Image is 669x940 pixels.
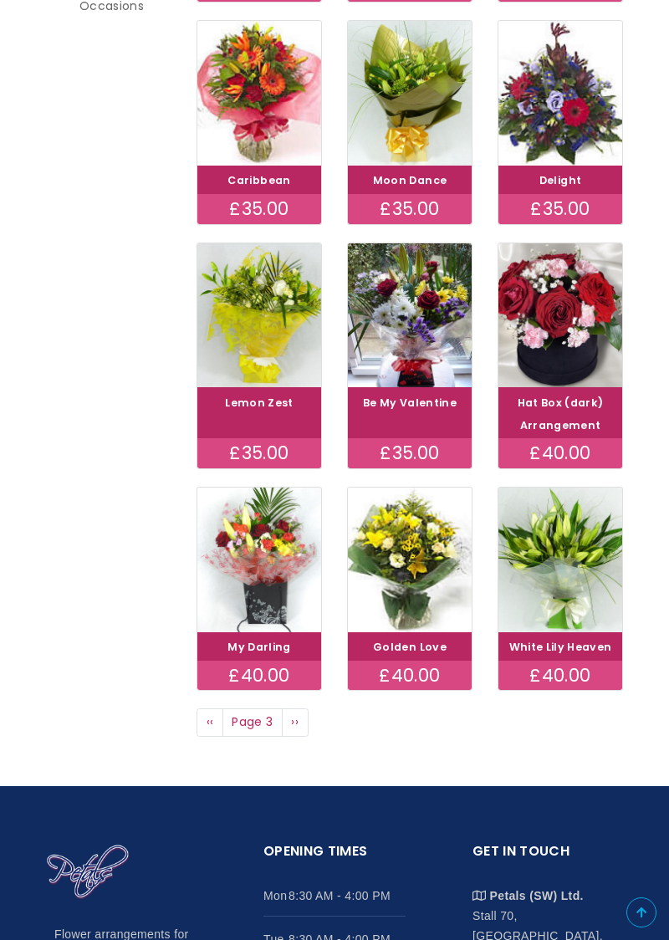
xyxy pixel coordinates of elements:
a: Caribbean [227,173,290,187]
a: Be My Valentine [363,396,457,410]
img: Be My Valentine [348,243,472,388]
img: Home [46,844,130,901]
span: 8:30 AM - 4:00 PM [289,886,406,906]
a: Moon Dance [373,173,447,187]
div: £40.00 [197,661,321,691]
div: £40.00 [498,438,622,468]
a: My Darling [227,640,291,654]
div: £35.00 [197,194,321,224]
div: £35.00 [197,438,321,468]
a: Golden Love [373,640,447,654]
div: £35.00 [348,194,472,224]
div: £40.00 [498,661,622,691]
li: Mon [263,873,406,917]
nav: Page navigation [197,708,623,737]
img: Caribbean [197,21,321,166]
div: £35.00 [498,194,622,224]
img: Moon Dance [348,21,472,166]
img: My Darling [197,488,321,632]
div: £35.00 [348,438,472,468]
h2: Opening Times [263,840,406,873]
img: Golden Love [348,488,472,632]
img: White Lily Heaven [498,488,622,632]
img: Hat Box (dark) Arrangement [498,243,622,388]
img: Delight [498,21,622,166]
a: White Lily Heaven [509,640,612,654]
span: ›› [291,713,299,730]
h2: Get in touch [472,840,615,873]
span: ‹‹ [207,713,214,730]
a: Lemon Zest [225,396,294,410]
span: Page 3 [222,708,283,737]
a: Delight [539,173,581,187]
div: £40.00 [348,661,472,691]
img: Lemon Zest [197,243,321,388]
a: Hat Box (dark) Arrangement [518,396,604,432]
strong: Petals (SW) Ltd. [490,889,584,902]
